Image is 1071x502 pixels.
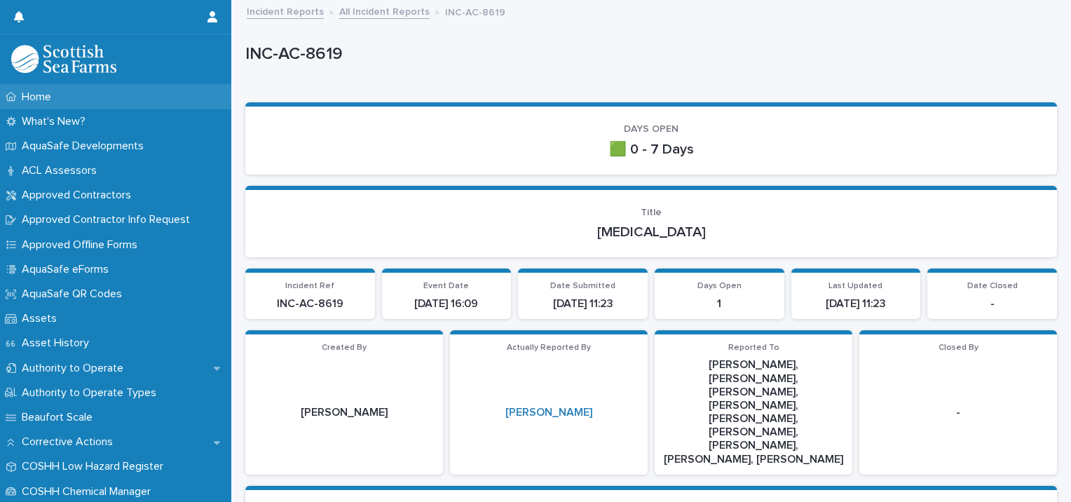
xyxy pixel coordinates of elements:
p: COSHH Chemical Manager [16,485,162,498]
span: Date Submitted [550,282,615,290]
p: Authority to Operate Types [16,386,168,400]
p: Approved Offline Forms [16,238,149,252]
p: Asset History [16,337,100,350]
p: AquaSafe Developments [16,140,155,153]
p: - [868,406,1049,419]
p: [DATE] 11:23 [526,297,639,311]
p: 🟩 0 - 7 Days [262,141,1040,158]
p: Assets [16,312,68,325]
span: Closed By [939,344,978,352]
p: Authority to Operate [16,362,135,375]
span: Title [641,208,662,217]
span: Event Date [423,282,469,290]
p: AquaSafe eForms [16,263,120,276]
a: All Incident Reports [339,3,430,19]
span: Days Open [697,282,742,290]
p: [MEDICAL_DATA] [262,224,1040,240]
span: DAYS OPEN [624,124,678,134]
span: Date Closed [967,282,1018,290]
a: [PERSON_NAME] [505,406,592,419]
p: [DATE] 11:23 [800,297,913,311]
p: COSHH Low Hazard Register [16,460,175,473]
span: Incident Ref [285,282,334,290]
p: Corrective Actions [16,435,124,449]
p: 1 [663,297,776,311]
img: bPIBxiqnSb2ggTQWdOVV [11,45,116,73]
span: Reported To [728,344,779,352]
p: INC-AC-8619 [254,297,367,311]
p: - [936,297,1049,311]
p: [PERSON_NAME] [254,406,435,419]
p: Approved Contractors [16,189,142,202]
p: AquaSafe QR Codes [16,287,133,301]
p: INC-AC-8619 [445,4,505,19]
span: Actually Reported By [507,344,591,352]
p: Approved Contractor Info Request [16,213,201,226]
p: INC-AC-8619 [245,44,1051,65]
span: Created By [322,344,367,352]
p: Home [16,90,62,104]
p: [DATE] 16:09 [390,297,503,311]
span: Last Updated [828,282,882,290]
p: What's New? [16,115,97,128]
p: ACL Assessors [16,164,108,177]
p: [PERSON_NAME], [PERSON_NAME], [PERSON_NAME], [PERSON_NAME], [PERSON_NAME], [PERSON_NAME], [PERSON... [663,358,844,466]
p: Beaufort Scale [16,411,104,424]
a: Incident Reports [247,3,324,19]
